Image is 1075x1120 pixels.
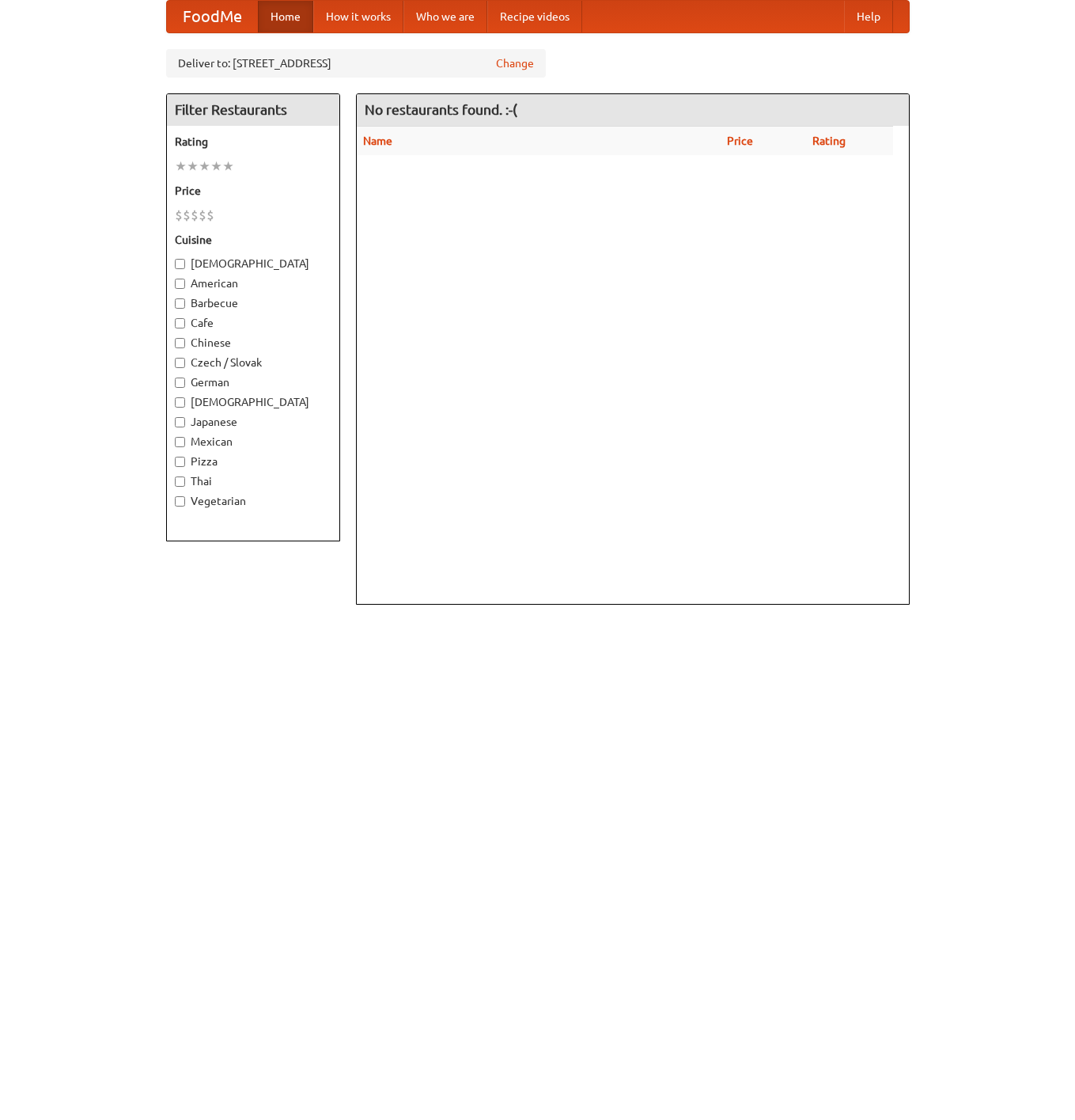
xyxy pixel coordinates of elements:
[199,207,206,224] li: $
[206,207,214,224] li: $
[175,417,185,427] input: Japanese
[175,454,331,469] label: Pizza
[187,158,199,175] li: ★
[365,102,517,117] ng-pluralize: No restaurants found. :-(
[175,279,185,289] input: American
[175,275,331,291] label: American
[175,473,331,489] label: Thai
[222,158,234,175] li: ★
[175,207,183,224] li: $
[175,134,331,150] h5: Rating
[175,358,185,368] input: Czech / Slovak
[175,259,185,269] input: [DEMOGRAPHIC_DATA]
[175,315,331,331] label: Cafe
[199,158,210,175] li: ★
[812,135,846,147] a: Rating
[844,1,893,32] a: Help
[313,1,403,32] a: How it works
[210,158,222,175] li: ★
[183,207,191,224] li: $
[403,1,487,32] a: Who we are
[175,496,185,507] input: Vegetarian
[258,1,313,32] a: Home
[175,256,331,271] label: [DEMOGRAPHIC_DATA]
[363,135,392,147] a: Name
[175,457,185,467] input: Pizza
[191,207,199,224] li: $
[175,434,331,450] label: Mexican
[175,318,185,328] input: Cafe
[496,55,534,71] a: Change
[175,338,185,348] input: Chinese
[175,335,331,351] label: Chinese
[175,355,331,370] label: Czech / Slovak
[167,1,258,32] a: FoodMe
[175,374,331,390] label: German
[175,298,185,309] input: Barbecue
[175,378,185,388] input: German
[175,295,331,311] label: Barbecue
[175,183,331,199] h5: Price
[175,158,187,175] li: ★
[167,94,339,126] h4: Filter Restaurants
[487,1,582,32] a: Recipe videos
[175,394,331,410] label: [DEMOGRAPHIC_DATA]
[727,135,753,147] a: Price
[175,493,331,509] label: Vegetarian
[166,49,546,78] div: Deliver to: [STREET_ADDRESS]
[175,476,185,487] input: Thai
[175,232,331,248] h5: Cuisine
[175,437,185,447] input: Mexican
[175,397,185,408] input: [DEMOGRAPHIC_DATA]
[175,414,331,430] label: Japanese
